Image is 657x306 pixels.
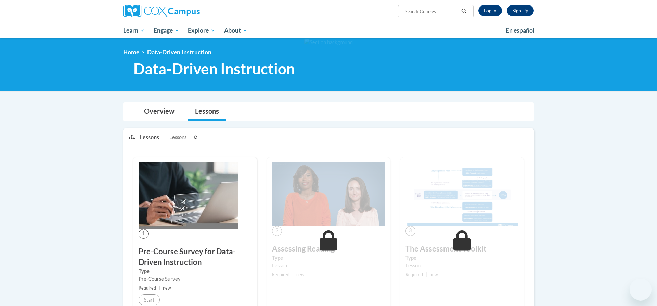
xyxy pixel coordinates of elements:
label: Type [405,254,518,262]
span: Engage [154,26,179,35]
a: En español [501,23,539,38]
label: Type [139,268,252,275]
div: Lesson [405,262,518,269]
span: | [426,272,427,277]
a: Overview [137,103,181,121]
span: Explore [188,26,215,35]
a: Cox Campus [123,5,253,17]
h3: Pre-Course Survey for Data-Driven Instruction [139,246,252,268]
span: Required [139,285,156,291]
input: Search Courses [404,7,459,15]
span: En español [506,27,534,34]
a: Learn [119,23,149,38]
a: About [220,23,252,38]
span: Data-Driven Instruction [147,49,211,56]
span: About [224,26,247,35]
span: Required [272,272,289,277]
span: 2 [272,226,282,236]
span: Lessons [169,134,186,141]
span: new [430,272,438,277]
img: Course Image [405,162,518,226]
h3: Assessing Reading [272,244,385,254]
div: Lesson [272,262,385,269]
a: Register [507,5,534,16]
label: Type [272,254,385,262]
span: Required [405,272,423,277]
h3: The Assessment Toolkit [405,244,518,254]
a: Explore [183,23,220,38]
span: | [292,272,294,277]
p: Lessons [140,134,159,141]
span: Data-Driven Instruction [133,60,295,78]
span: new [163,285,171,291]
img: Cox Campus [123,5,200,17]
span: new [296,272,305,277]
button: Search [459,7,469,15]
a: Lessons [188,103,226,121]
div: Main menu [113,23,544,38]
div: Pre-Course Survey [139,275,252,283]
iframe: Button to launch messaging window [630,279,652,301]
span: | [159,285,160,291]
img: Course Image [272,162,385,226]
a: Log In [478,5,502,16]
a: Engage [149,23,184,38]
span: 3 [405,226,415,236]
a: Home [123,49,139,56]
span: Learn [123,26,145,35]
button: Start [139,294,160,305]
img: Section background [304,39,353,46]
span: 1 [139,229,149,239]
img: Course Image [139,162,238,229]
